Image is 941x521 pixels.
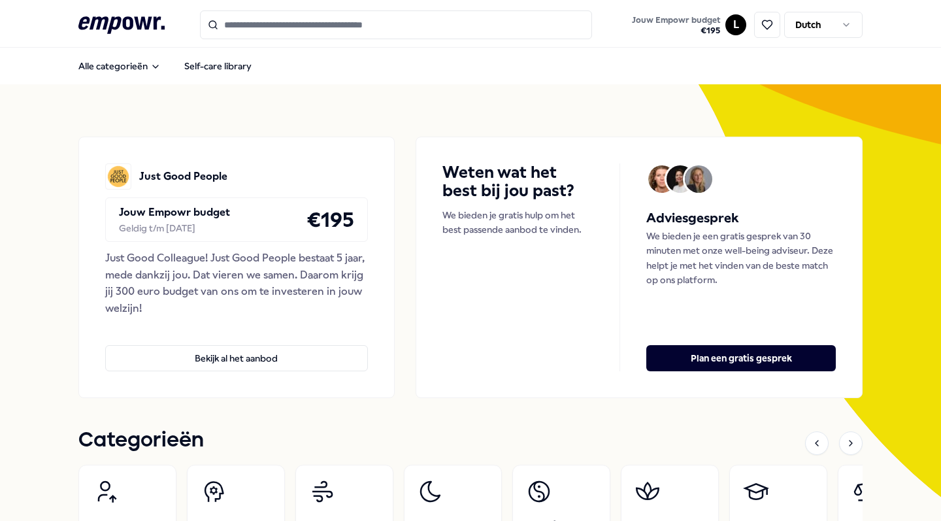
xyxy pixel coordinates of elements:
div: Geldig t/m [DATE] [119,221,230,235]
img: Avatar [685,165,712,193]
p: We bieden je een gratis gesprek van 30 minuten met onze well-being adviseur. Deze helpt je met he... [646,229,836,288]
h4: Weten wat het best bij jou past? [442,163,594,200]
button: Alle categorieën [68,53,171,79]
a: Jouw Empowr budget€195 [627,11,725,39]
nav: Main [68,53,262,79]
h4: € 195 [306,203,354,236]
p: Just Good People [139,168,227,185]
span: € 195 [632,25,720,36]
button: Bekijk al het aanbod [105,345,368,371]
p: We bieden je gratis hulp om het best passende aanbod te vinden. [442,208,594,237]
button: L [725,14,746,35]
button: Jouw Empowr budget€195 [629,12,723,39]
span: Jouw Empowr budget [632,15,720,25]
h5: Adviesgesprek [646,208,836,229]
img: Avatar [648,165,676,193]
button: Plan een gratis gesprek [646,345,836,371]
div: Just Good Colleague! Just Good People bestaat 5 jaar, mede dankzij jou. Dat vieren we samen. Daar... [105,250,368,316]
img: Just Good People [105,163,131,190]
a: Bekijk al het aanbod [105,324,368,371]
a: Self-care library [174,53,262,79]
p: Jouw Empowr budget [119,204,230,221]
h1: Categorieën [78,424,204,457]
input: Search for products, categories or subcategories [200,10,592,39]
img: Avatar [667,165,694,193]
